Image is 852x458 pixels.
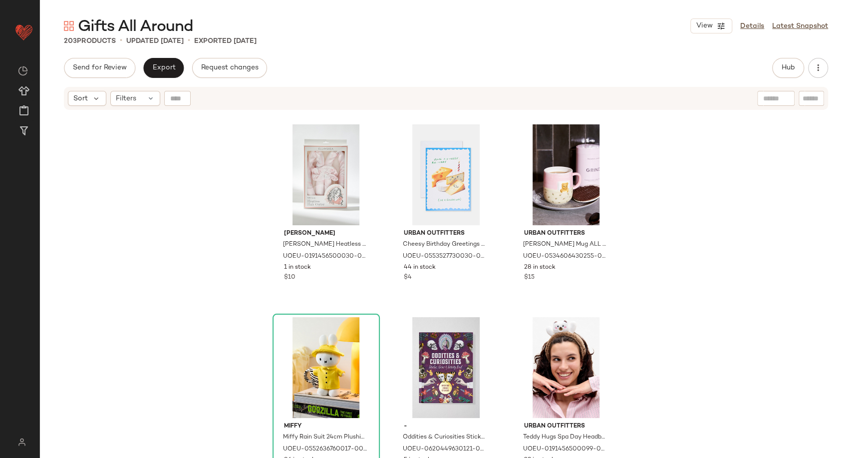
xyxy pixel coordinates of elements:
[64,58,135,78] button: Send for Review
[523,445,607,454] span: UOEU-0191456500099-000-000
[192,58,267,78] button: Request changes
[403,445,487,454] span: UOEU-0620449630121-000-000
[690,18,732,33] button: View
[126,36,184,46] p: updated [DATE]
[116,93,136,104] span: Filters
[396,317,496,418] img: 0620449630121_000_a2
[283,252,367,261] span: UOEU-0191456500030-000-066
[64,37,77,45] span: 203
[524,263,556,272] span: 28 in stock
[78,17,193,37] span: Gifts All Around
[143,58,184,78] button: Export
[152,64,175,72] span: Export
[403,433,487,442] span: Oddities & Curiosities Sticker, Colour & Activity Book ALL at Urban Outfitters
[516,124,616,225] img: 0534606430255_000_b
[740,21,764,31] a: Details
[696,22,713,30] span: View
[396,124,496,225] img: 0553527730030_000_a2
[284,422,368,431] span: Miffy
[524,229,608,238] span: Urban Outfitters
[64,21,74,31] img: svg%3e
[283,240,367,249] span: [PERSON_NAME] Heatless Hair Curler - Pink ALL at Urban Outfitters
[284,273,295,282] span: $10
[772,58,804,78] button: Hub
[523,433,607,442] span: Teddy Hugs Spa Day Headband ALL at Urban Outfitters
[781,64,795,72] span: Hub
[120,35,122,47] span: •
[276,317,376,418] img: 0552636760017_072_a2
[188,35,190,47] span: •
[201,64,259,72] span: Request changes
[523,252,607,261] span: UOEU-0534606430255-000-000
[284,229,368,238] span: [PERSON_NAME]
[276,124,376,225] img: 0191456500030_066_b
[403,240,487,249] span: Cheesy Birthday Greetings Card ALL at Urban Outfitters
[403,252,487,261] span: UOEU-0553527730030-000-000
[18,66,28,76] img: svg%3e
[524,273,535,282] span: $15
[516,317,616,418] img: 0191456500099_000_m
[283,433,367,442] span: Miffy Rain Suit 24cm Plushie - Yellow at Urban Outfitters
[12,438,31,446] img: svg%3e
[73,93,88,104] span: Sort
[283,445,367,454] span: UOEU-0552636760017-000-072
[284,263,311,272] span: 1 in stock
[404,422,488,431] span: -
[404,263,436,272] span: 44 in stock
[404,229,488,238] span: Urban Outfitters
[523,240,607,249] span: [PERSON_NAME] Mug ALL at Urban Outfitters
[772,21,828,31] a: Latest Snapshot
[194,36,257,46] p: Exported [DATE]
[404,273,412,282] span: $4
[524,422,608,431] span: Urban Outfitters
[72,64,127,72] span: Send for Review
[64,36,116,46] div: Products
[14,22,34,42] img: heart_red.DM2ytmEG.svg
